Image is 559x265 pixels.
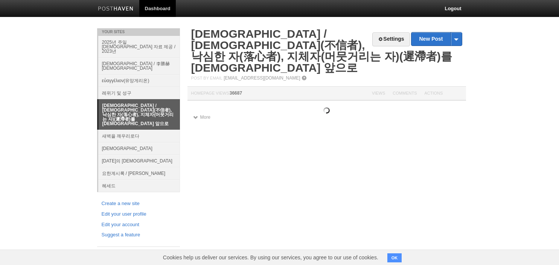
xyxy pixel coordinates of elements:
[191,28,452,74] a: [DEMOGRAPHIC_DATA] / [DEMOGRAPHIC_DATA](不信者), 낙심한 자(落心者), 지체자(머뭇거리는 자)(遲滯者)를 [DEMOGRAPHIC_DATA] 앞으로
[98,155,180,167] a: [DATE]의 [DEMOGRAPHIC_DATA]
[98,142,180,155] a: [DEMOGRAPHIC_DATA]
[98,167,180,179] a: 요한계시록 / [PERSON_NAME]
[187,87,368,101] th: Homepage Views
[97,28,180,36] li: Your Sites
[98,87,180,99] a: 레위기 및 성구
[193,115,210,120] a: More
[99,100,180,130] a: [DEMOGRAPHIC_DATA] / [DEMOGRAPHIC_DATA](不信者), 낙심한 자(落心者), 지체자(머뭇거리는 자)(遲滯者)를 [DEMOGRAPHIC_DATA] 앞으로
[155,250,386,265] span: Cookies help us deliver our services. By using our services, you agree to our use of cookies.
[102,231,175,239] a: Suggest a feature
[98,57,180,74] a: [DEMOGRAPHIC_DATA] / 李勝赫[DEMOGRAPHIC_DATA]
[191,76,222,80] span: Post by Email
[224,75,300,81] a: [EMAIL_ADDRESS][DOMAIN_NAME]
[98,36,180,57] a: 2025년 주일 [DEMOGRAPHIC_DATA] 자료 제공 / 2023년
[98,74,180,87] a: εὐαγγέλιον(유앙게리온)
[102,221,175,229] a: Edit your account
[421,87,466,101] th: Actions
[372,32,410,46] a: Settings
[323,107,330,113] img: loading.gif
[102,210,175,218] a: Edit your user profile
[102,200,175,208] a: Create a new site
[368,87,389,101] th: Views
[98,6,134,12] img: Posthaven-bar
[230,90,242,96] span: 36687
[98,179,180,192] a: 헤세드
[389,87,420,101] th: Comments
[411,32,462,46] a: New Post
[98,130,180,142] a: 새벽을 깨우리로다
[387,253,402,262] button: OK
